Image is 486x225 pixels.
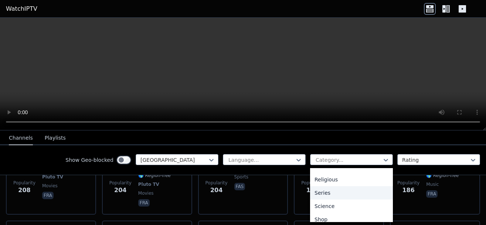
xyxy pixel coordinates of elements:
div: Series [310,186,393,200]
span: Popularity [13,180,35,186]
a: WatchIPTV [6,4,37,13]
span: 204 [114,186,126,195]
span: 204 [210,186,222,195]
span: music [426,181,439,187]
span: 🌎 Region-free [138,173,171,178]
p: fas [234,183,245,190]
span: 🌎 Region-free [426,173,459,178]
span: Popularity [109,180,132,186]
span: Pluto TV [42,174,63,180]
div: Science [310,200,393,213]
span: Pluto TV [138,181,159,187]
span: Popularity [205,180,228,186]
span: Popularity [301,180,323,186]
div: Religious [310,173,393,186]
span: Popularity [397,180,419,186]
p: fra [426,190,438,198]
span: movies [138,190,154,196]
p: fra [42,192,54,199]
button: Channels [9,131,33,145]
span: movies [42,183,58,189]
label: Show Geo-blocked [65,156,113,164]
span: 186 [402,186,414,195]
span: 208 [18,186,30,195]
button: Playlists [45,131,66,145]
span: sports [234,174,248,180]
p: fra [138,199,150,207]
span: 189 [306,186,319,195]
